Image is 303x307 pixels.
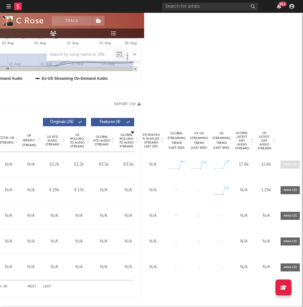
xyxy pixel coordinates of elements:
button: Export CSV [114,102,141,106]
div: N/A [93,187,114,194]
text: Ex-US Streaming On-Demand Audio [42,76,108,81]
button: Features(4) [91,118,134,126]
div: 53.2k [44,162,65,168]
div: N/A [142,264,164,270]
span: US Rolling 7D Audio Streams [68,133,86,148]
div: N/A [93,238,114,245]
div: N/A [44,264,65,270]
button: Last [43,285,51,288]
span: Global Rolling 7D Audio Streams [118,133,135,148]
div: N/A [142,162,164,168]
span: Global Latest Day Audio Streams [234,131,250,150]
div: N/A [234,238,253,245]
div: N/A [21,238,40,245]
div: C Rose [16,16,44,26]
button: 99+ [277,4,281,9]
div: US Streaming Trend (Last 60D) [212,131,231,150]
div: N/A [257,213,276,219]
div: N/A [44,238,65,245]
div: N/A [44,213,65,219]
div: N/A [234,187,253,194]
div: N/A [68,238,90,245]
div: 17.8k [234,162,253,168]
div: N/A [118,213,139,219]
div: N/A [93,213,114,219]
div: 83.5k [93,162,114,168]
div: N/A [118,187,139,194]
text: 18. Aug [2,41,13,45]
text: 20. Aug [34,41,46,45]
div: N/A [93,264,114,270]
div: 1.29k [257,187,276,194]
span: Estimated % Playlist Streams Last Day [142,133,160,148]
div: 53.2k [68,162,90,168]
div: 9.17k [68,187,90,194]
span: Global ATD Audio Streams [93,135,111,146]
div: N/A [118,238,139,245]
span: US ATD Audio Streams [44,135,61,146]
div: N/A [142,238,164,245]
div: 99 + [279,2,287,6]
div: N/A [21,162,40,168]
button: Track [52,16,92,26]
text: 24. Aug [99,41,111,45]
div: N/A [257,264,276,270]
div: 9.29k [44,187,65,194]
span: Features ( 4 ) [95,120,125,124]
div: N/A [68,264,90,270]
div: N/A [234,264,253,270]
div: 83.5k [118,162,139,168]
text: 22. Aug [67,41,78,45]
div: N/A [234,213,253,219]
span: US Latest Day Audio Streams [257,131,272,150]
span: Originals ( 26 ) [47,120,77,124]
div: N/A [118,264,139,270]
div: N/A [21,187,40,194]
div: N/A [142,213,164,219]
div: N/A [142,187,164,194]
button: Next [28,285,37,288]
input: Search by song name or URL [47,52,114,57]
div: Ex-US Streaming Trend (Last 60D) [189,131,209,150]
div: Global Streaming Trend (Last 60D) [167,131,186,150]
text: 26. Aug [125,41,136,45]
div: 11.8k [257,162,276,168]
div: N/A [21,264,40,270]
div: N/A [68,213,90,219]
span: UK Weekly Streams [21,133,37,148]
div: N/A [21,213,40,219]
input: Search for artists [162,3,258,11]
button: Originals(26) [43,118,86,126]
div: N/A [257,238,276,245]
